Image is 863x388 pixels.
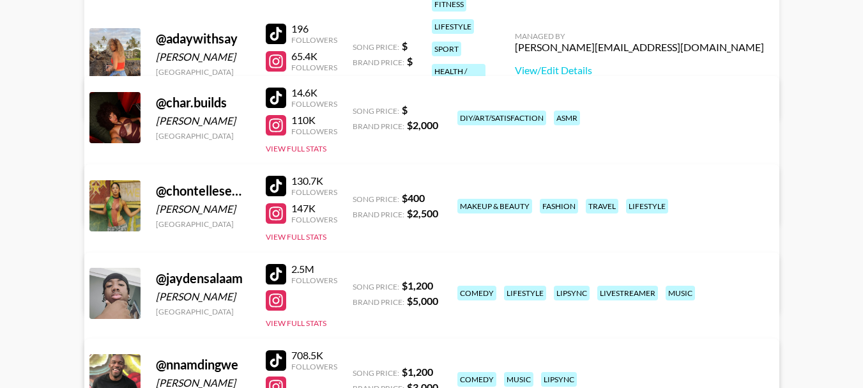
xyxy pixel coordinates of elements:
button: View Full Stats [266,318,326,328]
div: makeup & beauty [457,199,532,213]
div: Followers [291,362,337,371]
span: Song Price: [353,368,399,378]
div: 130.7K [291,175,337,187]
div: diy/art/satisfaction [457,111,546,125]
div: 147K [291,202,337,215]
div: @ chontellesewett [156,183,250,199]
strong: $ [402,40,408,52]
div: music [666,286,695,300]
strong: $ 1,200 [402,366,433,378]
div: Followers [291,187,337,197]
strong: $ 2,000 [407,119,438,131]
button: View Full Stats [266,144,326,153]
div: [GEOGRAPHIC_DATA] [156,131,250,141]
div: 2.5M [291,263,337,275]
div: Managed By [515,31,764,41]
span: Brand Price: [353,210,404,219]
div: lifestyle [432,19,474,34]
div: @ char.builds [156,95,250,111]
div: comedy [457,372,496,387]
div: sport [432,42,461,56]
span: Brand Price: [353,121,404,131]
span: Song Price: [353,106,399,116]
div: [GEOGRAPHIC_DATA] [156,307,250,316]
div: [PERSON_NAME] [156,114,250,127]
div: Followers [291,127,337,136]
div: @ adaywithsay [156,31,250,47]
div: travel [586,199,618,213]
strong: $ [407,55,413,67]
div: 196 [291,22,337,35]
div: health / wellness [432,64,485,88]
div: 65.4K [291,50,337,63]
strong: $ 1,200 [402,279,433,291]
strong: $ 5,000 [407,295,438,307]
div: Followers [291,35,337,45]
div: lipsync [541,372,577,387]
div: 708.5K [291,349,337,362]
strong: $ 2,500 [407,207,438,219]
div: [PERSON_NAME][EMAIL_ADDRESS][DOMAIN_NAME] [515,41,764,54]
div: lifestyle [504,286,546,300]
div: Followers [291,275,337,285]
div: Followers [291,215,337,224]
div: 14.6K [291,86,337,99]
div: lipsync [554,286,590,300]
div: [PERSON_NAME] [156,203,250,215]
span: Song Price: [353,282,399,291]
div: [PERSON_NAME] [156,50,250,63]
span: Song Price: [353,194,399,204]
span: Brand Price: [353,58,404,67]
div: [PERSON_NAME] [156,290,250,303]
div: Followers [291,63,337,72]
div: [GEOGRAPHIC_DATA] [156,67,250,77]
strong: $ [402,104,408,116]
div: asmr [554,111,580,125]
div: livestreamer [597,286,658,300]
div: @ jaydensalaam [156,270,250,286]
div: [GEOGRAPHIC_DATA] [156,219,250,229]
div: fashion [540,199,578,213]
button: View Full Stats [266,232,326,242]
a: View/Edit Details [515,64,764,77]
strong: $ 400 [402,192,425,204]
div: @ nnamdingwe [156,357,250,373]
div: music [504,372,533,387]
div: comedy [457,286,496,300]
div: 110K [291,114,337,127]
div: lifestyle [626,199,668,213]
span: Brand Price: [353,297,404,307]
span: Song Price: [353,42,399,52]
div: Followers [291,99,337,109]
